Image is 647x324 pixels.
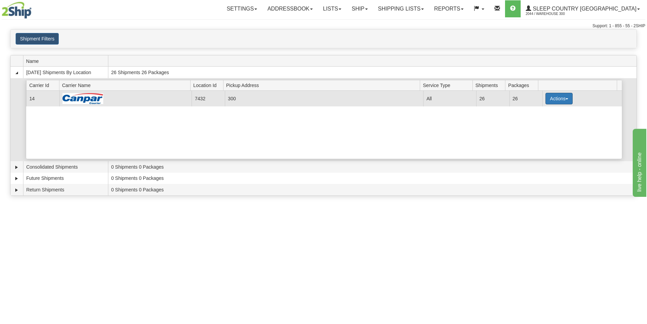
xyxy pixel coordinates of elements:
a: Expand [13,175,20,182]
span: Shipments [475,80,505,90]
span: Name [26,56,108,66]
td: 300 [225,91,424,106]
a: Sleep Country [GEOGRAPHIC_DATA] 2044 / Warehouse 300 [521,0,645,17]
a: Settings [221,0,262,17]
button: Shipment Filters [16,33,59,45]
span: Service Type [423,80,472,90]
span: Packages [508,80,538,90]
td: 26 [509,91,542,106]
td: Consolidated Shipments [23,161,108,173]
td: 0 Shipments 0 Packages [108,173,636,184]
a: Lists [318,0,346,17]
a: Expand [13,164,20,171]
img: Canpar [62,93,103,104]
div: Support: 1 - 855 - 55 - 2SHIP [2,23,645,29]
td: 26 Shipments 26 Packages [108,67,636,78]
a: Ship [346,0,373,17]
td: 0 Shipments 0 Packages [108,161,636,173]
span: Carrier Id [29,80,59,90]
span: Sleep Country [GEOGRAPHIC_DATA] [531,6,636,12]
a: Addressbook [262,0,318,17]
a: Shipping lists [373,0,429,17]
span: 2044 / Warehouse 300 [526,11,577,17]
td: Future Shipments [23,173,108,184]
div: live help - online [5,4,63,12]
td: [DATE] Shipments By Location [23,67,108,78]
td: 14 [26,91,59,106]
td: All [423,91,476,106]
img: logo2044.jpg [2,2,32,19]
span: Carrier Name [62,80,191,90]
a: Collapse [13,69,20,76]
a: Reports [429,0,469,17]
iframe: chat widget [631,127,646,197]
span: Location Id [193,80,223,90]
span: Pickup Address [226,80,420,90]
td: 0 Shipments 0 Packages [108,184,636,195]
td: Return Shipments [23,184,108,195]
a: Expand [13,187,20,193]
td: 26 [476,91,509,106]
button: Actions [545,93,573,104]
td: 7432 [192,91,224,106]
